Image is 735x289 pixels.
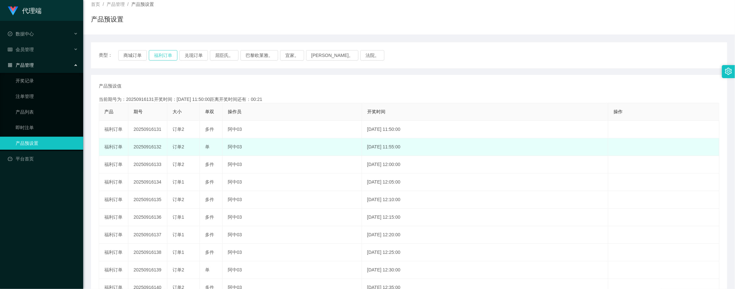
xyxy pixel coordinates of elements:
td: 20250916134 [128,173,167,191]
span: 产品预设值 [99,83,122,89]
td: 20250916139 [128,261,167,279]
button: [PERSON_NAME]。 [306,50,358,61]
td: [DATE] 12:25:00 [362,244,609,261]
button: 宜家。 [280,50,304,61]
td: 阿中03 [223,138,362,156]
i: 图标： 设置 [725,68,732,75]
span: 多件 [205,232,214,237]
span: 订单2 [173,267,184,272]
td: [DATE] 11:50:00 [362,121,609,138]
span: 多件 [205,250,214,255]
a: 代理端 [8,8,42,13]
td: 20250916138 [128,244,167,261]
span: 产品管理 [107,2,125,7]
span: 多件 [205,162,214,167]
td: 20250916132 [128,138,167,156]
td: 福利订单 [99,191,128,209]
td: 阿中03 [223,209,362,226]
button: 法院。 [360,50,384,61]
span: 多件 [205,127,214,132]
span: 期号 [134,109,143,114]
span: 大小 [173,109,182,114]
a: 产品列表 [16,105,78,118]
td: 阿中03 [223,226,362,244]
span: 订单1 [173,179,184,185]
span: 单 [205,144,210,149]
span: 产品 [104,109,113,114]
div: 当前期号为：20250916131开奖时间：[DATE] 11:50:00距离开奖时间还有：00:21 [99,96,719,103]
td: 阿中03 [223,173,362,191]
span: 单 [205,267,210,272]
a: 产品预设置 [16,137,78,150]
span: 订单1 [173,214,184,220]
button: 屈臣氏。 [210,50,239,61]
td: 福利订单 [99,261,128,279]
span: 单双 [205,109,214,114]
i: 图标： check-circle-o [8,32,12,36]
button: 巴黎欧莱雅。 [240,50,278,61]
span: 开奖时间 [367,109,385,114]
td: 阿中03 [223,244,362,261]
h1: 代理端 [22,0,42,21]
h1: 产品预设置 [91,14,123,24]
a: 开奖记录 [16,74,78,87]
span: 首页 [91,2,100,7]
td: 福利订单 [99,121,128,138]
span: 订单2 [173,127,184,132]
button: 福利订单 [149,50,177,61]
td: 20250916135 [128,191,167,209]
td: 20250916137 [128,226,167,244]
button: 商城订单 [118,50,147,61]
font: 会员管理 [16,47,34,52]
span: 订单2 [173,162,184,167]
span: / [127,2,129,7]
td: [DATE] 12:10:00 [362,191,609,209]
span: 产品预设置 [131,2,154,7]
td: [DATE] 12:00:00 [362,156,609,173]
i: 图标： AppStore-O [8,63,12,67]
span: 操作 [613,109,623,114]
button: 兑现订单 [179,50,208,61]
span: 多件 [205,179,214,185]
font: 数据中心 [16,31,34,36]
td: 20250916136 [128,209,167,226]
td: [DATE] 12:20:00 [362,226,609,244]
img: logo.9652507e.png [8,7,18,16]
td: [DATE] 12:15:00 [362,209,609,226]
td: 福利订单 [99,244,128,261]
td: [DATE] 12:30:00 [362,261,609,279]
td: 阿中03 [223,191,362,209]
td: 福利订单 [99,173,128,191]
font: 产品管理 [16,62,34,68]
td: 福利订单 [99,226,128,244]
span: / [103,2,104,7]
td: 20250916131 [128,121,167,138]
a: 图标： 仪表板平台首页 [8,152,78,165]
td: [DATE] 12:05:00 [362,173,609,191]
span: 订单1 [173,232,184,237]
span: 订单2 [173,197,184,202]
a: 注单管理 [16,90,78,103]
td: 阿中03 [223,156,362,173]
i: 图标： table [8,47,12,52]
a: 即时注单 [16,121,78,134]
span: 操作员 [228,109,241,114]
td: 福利订单 [99,138,128,156]
span: 多件 [205,197,214,202]
td: 福利订单 [99,156,128,173]
td: 阿中03 [223,121,362,138]
span: 订单1 [173,250,184,255]
td: 阿中03 [223,261,362,279]
td: 20250916133 [128,156,167,173]
span: 订单2 [173,144,184,149]
span: 类型： [99,50,118,61]
td: 福利订单 [99,209,128,226]
span: 多件 [205,214,214,220]
td: [DATE] 11:55:00 [362,138,609,156]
